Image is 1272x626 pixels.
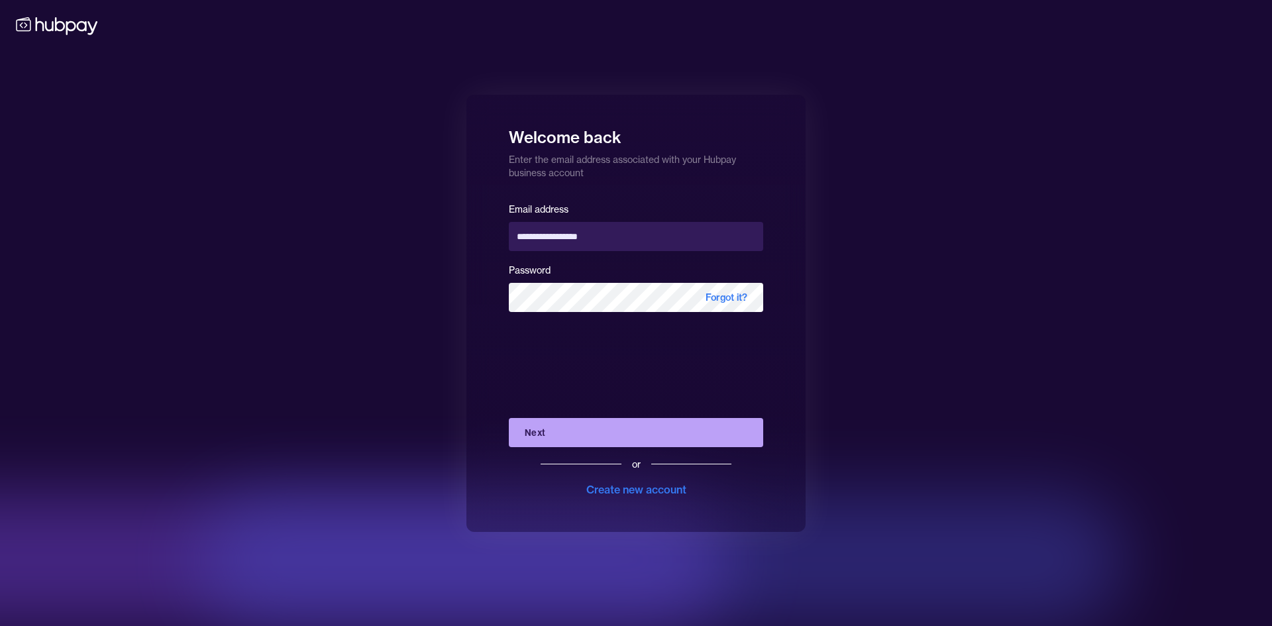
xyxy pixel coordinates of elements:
[509,264,551,276] label: Password
[509,148,763,180] p: Enter the email address associated with your Hubpay business account
[509,203,568,215] label: Email address
[509,119,763,148] h1: Welcome back
[632,458,641,471] div: or
[509,418,763,447] button: Next
[690,283,763,312] span: Forgot it?
[586,482,686,497] div: Create new account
